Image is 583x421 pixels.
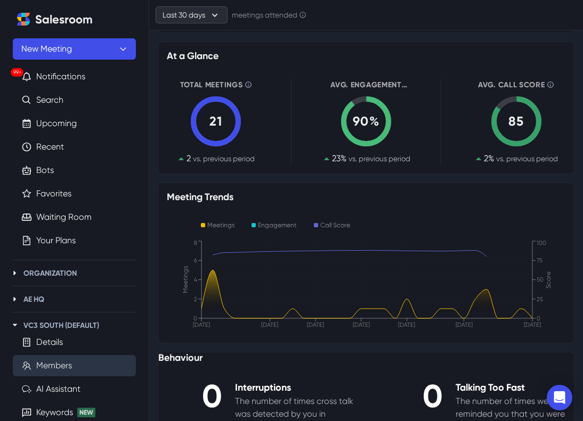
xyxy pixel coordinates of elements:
[36,359,72,372] a: Members
[36,383,80,395] a: AI Assistant
[537,276,544,283] tspan: 50
[193,154,255,163] span: vs. previous period
[320,220,350,230] p: Call Score
[13,66,136,87] button: 99+Notifications
[537,295,543,302] tspan: 25
[9,319,21,332] button: Toggle VC3 South
[193,321,210,328] tspan: [DATE]
[36,164,54,177] a: Bots
[189,112,242,131] div: 21
[547,385,572,410] div: Open Intercom Messenger
[13,38,136,60] button: New Meeting
[467,79,565,90] p: Avg. Call Score
[36,234,76,247] a: Your Plans
[9,267,21,279] button: Toggle Organization
[187,152,255,165] p: 2
[23,294,44,305] p: AE HQ
[182,266,189,293] tspan: Meetings
[490,112,543,131] div: 85
[23,320,99,331] p: VC3 South (Default)
[167,192,565,203] h3: Meeting Trends
[524,321,541,328] tspan: [DATE]
[456,381,574,395] p: Talking Too Fast
[353,321,370,328] tspan: [DATE]
[194,295,197,302] tspan: 2
[35,13,93,27] h2: Salesroom
[36,211,92,224] a: Waiting Room
[537,240,546,246] tspan: 100
[36,94,63,106] a: Search
[537,257,542,264] tspan: 75
[193,315,197,321] tspan: 0
[232,10,306,21] p: meetings attended
[36,336,63,349] a: Details
[317,79,416,90] p: Avg. Engagement Score
[398,321,415,328] tspan: [DATE]
[484,152,558,165] p: 2 %
[23,268,77,279] p: Organization
[167,79,265,90] p: Total Meetings
[379,381,443,412] p: 0
[235,381,353,395] p: Interruptions
[332,152,410,165] p: 23 %
[158,381,222,412] p: 0
[261,321,278,328] tspan: [DATE]
[167,51,565,62] h3: At a Glance
[36,117,77,130] a: Upcoming
[207,220,234,230] p: Meetings
[13,9,34,30] a: Home
[194,257,197,264] tspan: 6
[258,220,297,230] p: Engagement
[156,6,228,23] button: Last 30 days
[339,112,393,131] div: 90%
[456,321,473,328] tspan: [DATE]
[537,315,540,321] tspan: 0
[158,352,574,364] h3: Behaviour
[194,240,197,246] tspan: 8
[496,154,558,163] span: vs. previous period
[349,154,410,163] span: vs. previous period
[194,276,198,283] tspan: 4
[36,187,71,200] a: Favorites
[9,293,21,306] button: Toggle AE HQ
[545,271,552,288] tspan: Score
[36,406,73,419] a: Keywords
[307,321,324,328] tspan: [DATE]
[36,141,64,153] a: Recent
